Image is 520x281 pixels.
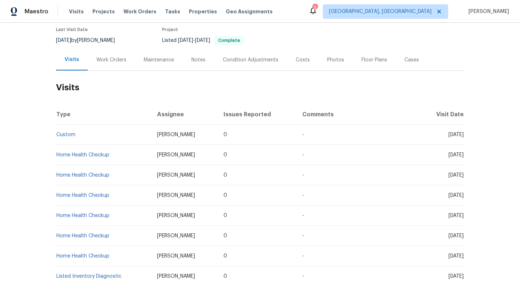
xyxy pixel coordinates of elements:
span: Listed [162,38,244,43]
span: [PERSON_NAME] [157,274,195,279]
span: - [302,173,304,178]
span: 0 [224,152,227,157]
span: [PERSON_NAME] [157,193,195,198]
span: Last Visit Date [56,27,88,32]
a: Home Health Checkup [56,152,109,157]
div: Visits [65,56,79,63]
span: 0 [224,173,227,178]
th: Type [56,104,151,125]
div: Costs [296,56,310,64]
span: [PERSON_NAME] [157,213,195,218]
span: - [302,193,304,198]
span: - [302,254,304,259]
div: 3 [312,4,317,12]
a: Home Health Checkup [56,173,109,178]
span: Project [162,27,178,32]
div: Cases [404,56,419,64]
span: Properties [189,8,217,15]
span: Maestro [25,8,48,15]
span: Work Orders [123,8,156,15]
span: - [302,213,304,218]
span: [DATE] [448,152,464,157]
th: Visit Date [419,104,464,125]
span: [GEOGRAPHIC_DATA], [GEOGRAPHIC_DATA] [329,8,432,15]
a: Listed Inventory Diagnostic [56,274,121,279]
span: 0 [224,193,227,198]
span: [DATE] [448,173,464,178]
span: - [302,274,304,279]
a: Home Health Checkup [56,233,109,238]
span: Projects [92,8,115,15]
div: Maintenance [144,56,174,64]
span: [PERSON_NAME] [465,8,509,15]
th: Assignee [151,104,218,125]
span: [DATE] [448,274,464,279]
h2: Visits [56,71,464,104]
span: [PERSON_NAME] [157,254,195,259]
a: Home Health Checkup [56,193,109,198]
span: Tasks [165,9,180,14]
span: [PERSON_NAME] [157,152,195,157]
span: [PERSON_NAME] [157,132,195,137]
th: Comments [296,104,419,125]
a: Custom [56,132,75,137]
span: 0 [224,233,227,238]
span: Visits [69,8,84,15]
span: 0 [224,213,227,218]
span: [PERSON_NAME] [157,173,195,178]
span: [PERSON_NAME] [157,233,195,238]
span: 0 [224,274,227,279]
span: Geo Assignments [226,8,273,15]
span: 0 [224,254,227,259]
span: - [178,38,210,43]
span: [DATE] [56,38,71,43]
span: [DATE] [448,193,464,198]
span: [DATE] [448,233,464,238]
div: Photos [327,56,344,64]
div: by [PERSON_NAME] [56,36,123,45]
span: - [302,152,304,157]
span: [DATE] [448,132,464,137]
a: Home Health Checkup [56,213,109,218]
span: [DATE] [448,213,464,218]
div: Condition Adjustments [223,56,278,64]
span: [DATE] [448,254,464,259]
div: Notes [191,56,205,64]
span: [DATE] [178,38,193,43]
span: Complete [215,38,243,43]
a: Home Health Checkup [56,254,109,259]
span: 0 [224,132,227,137]
span: - [302,233,304,238]
span: - [302,132,304,137]
span: [DATE] [195,38,210,43]
div: Work Orders [96,56,126,64]
th: Issues Reported [218,104,297,125]
div: Floor Plans [361,56,387,64]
